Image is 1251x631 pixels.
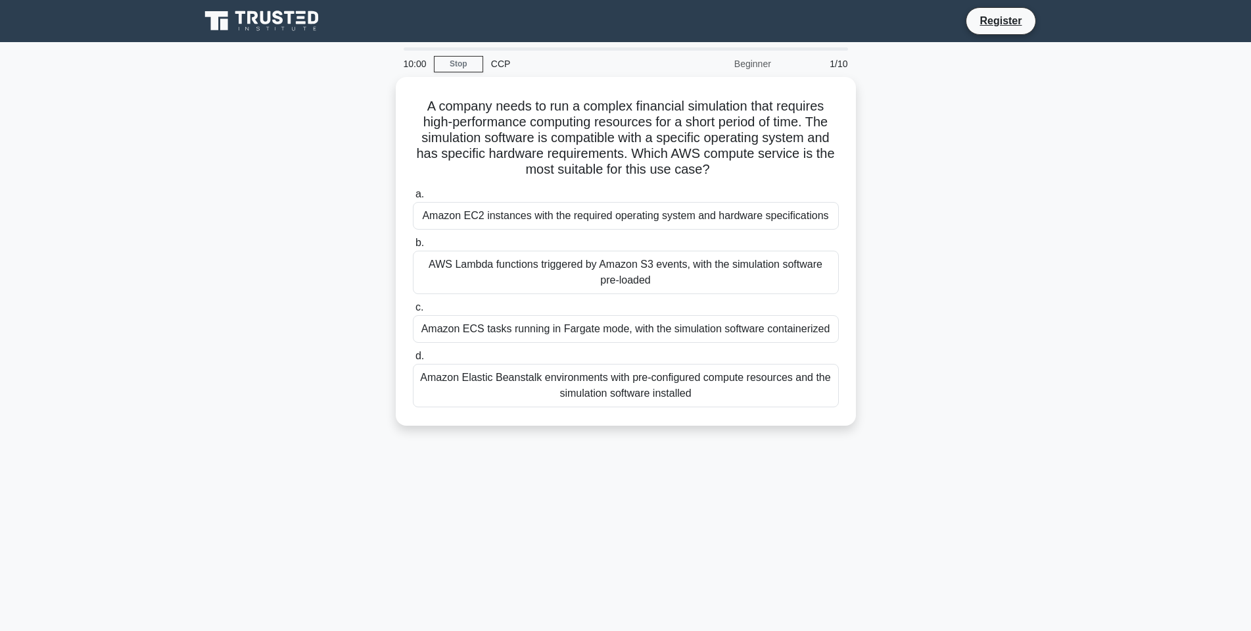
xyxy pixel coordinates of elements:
div: 1/10 [779,51,856,77]
span: d. [415,350,424,361]
div: Amazon EC2 instances with the required operating system and hardware specifications [413,202,839,230]
div: AWS Lambda functions triggered by Amazon S3 events, with the simulation software pre-loaded [413,251,839,294]
div: 10:00 [396,51,434,77]
div: Beginner [664,51,779,77]
div: CCP [483,51,664,77]
div: Amazon ECS tasks running in Fargate mode, with the simulation software containerized [413,315,839,343]
a: Register [972,13,1029,29]
span: b. [415,237,424,248]
div: Amazon Elastic Beanstalk environments with pre-configured compute resources and the simulation so... [413,364,839,407]
h5: A company needs to run a complex financial simulation that requires high-performance computing re... [412,98,840,178]
span: a. [415,188,424,199]
span: c. [415,301,423,313]
a: Stop [434,56,483,72]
